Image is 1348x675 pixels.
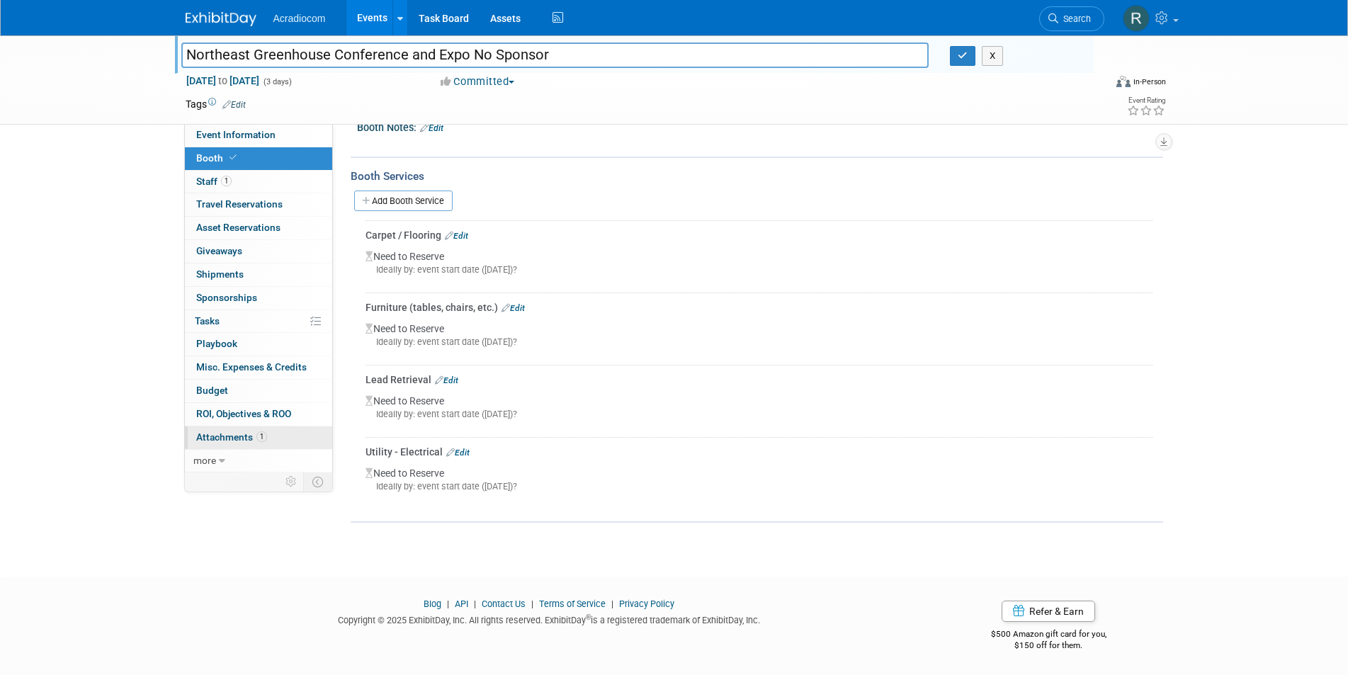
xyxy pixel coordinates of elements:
img: Format-Inperson.png [1116,76,1131,87]
span: 1 [256,431,267,442]
a: Add Booth Service [354,191,453,211]
span: Booth [196,152,239,164]
img: Ronald Tralle [1123,5,1150,32]
div: Booth Notes: [357,117,1163,135]
span: ROI, Objectives & ROO [196,408,291,419]
div: In-Person [1133,76,1166,87]
span: Travel Reservations [196,198,283,210]
a: Shipments [185,263,332,286]
sup: ® [586,613,591,621]
a: Search [1039,6,1104,31]
a: Travel Reservations [185,193,332,216]
div: Event Rating [1127,97,1165,104]
a: Refer & Earn [1002,601,1095,622]
a: Edit [502,303,525,313]
span: Misc. Expenses & Credits [196,361,307,373]
div: Copyright © 2025 ExhibitDay, Inc. All rights reserved. ExhibitDay is a registered trademark of Ex... [186,611,914,627]
span: [DATE] [DATE] [186,74,260,87]
a: more [185,450,332,472]
a: Staff1 [185,171,332,193]
span: Tasks [195,315,220,327]
a: Contact Us [482,599,526,609]
button: Committed [436,74,520,89]
span: | [443,599,453,609]
span: Acradiocom [273,13,326,24]
div: Need to Reserve [366,387,1152,432]
a: Giveaways [185,240,332,263]
a: Edit [420,123,443,133]
span: Staff [196,176,232,187]
a: Tasks [185,310,332,333]
span: Event Information [196,129,276,140]
a: Playbook [185,333,332,356]
div: Utility - Electrical [366,445,1152,459]
span: Asset Reservations [196,222,281,233]
div: Lead Retrieval [366,373,1152,387]
a: Privacy Policy [619,599,674,609]
a: Misc. Expenses & Credits [185,356,332,379]
div: Need to Reserve [366,314,1152,360]
img: ExhibitDay [186,12,256,26]
a: Asset Reservations [185,217,332,239]
div: Carpet / Flooring [366,228,1152,242]
a: Budget [185,380,332,402]
td: Toggle Event Tabs [303,472,332,491]
span: Shipments [196,268,244,280]
a: Event Information [185,124,332,147]
span: | [528,599,537,609]
div: Need to Reserve [366,242,1152,288]
td: Personalize Event Tab Strip [279,472,304,491]
a: ROI, Objectives & ROO [185,403,332,426]
div: Booth Services [351,169,1163,184]
span: Giveaways [196,245,242,256]
a: Attachments1 [185,426,332,449]
span: more [193,455,216,466]
div: Ideally by: event start date ([DATE])? [366,336,1152,348]
a: Edit [446,448,470,458]
a: API [455,599,468,609]
div: Ideally by: event start date ([DATE])? [366,480,1152,493]
div: Ideally by: event start date ([DATE])? [366,263,1152,276]
div: Event Format [1021,74,1167,95]
i: Booth reservation complete [230,154,237,161]
span: to [216,75,230,86]
a: Terms of Service [539,599,606,609]
div: Furniture (tables, chairs, etc.) [366,300,1152,314]
span: Search [1058,13,1091,24]
div: Need to Reserve [366,459,1152,504]
a: Sponsorships [185,287,332,310]
span: | [608,599,617,609]
span: Budget [196,385,228,396]
div: $150 off for them. [934,640,1163,652]
span: (3 days) [262,77,292,86]
div: $500 Amazon gift card for you, [934,619,1163,652]
a: Edit [445,231,468,241]
button: X [982,46,1004,66]
a: Edit [435,375,458,385]
span: Sponsorships [196,292,257,303]
span: Attachments [196,431,267,443]
td: Tags [186,97,246,111]
a: Blog [424,599,441,609]
div: Ideally by: event start date ([DATE])? [366,408,1152,421]
span: 1 [221,176,232,186]
span: Playbook [196,338,237,349]
span: | [470,599,480,609]
a: Edit [222,100,246,110]
a: Booth [185,147,332,170]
